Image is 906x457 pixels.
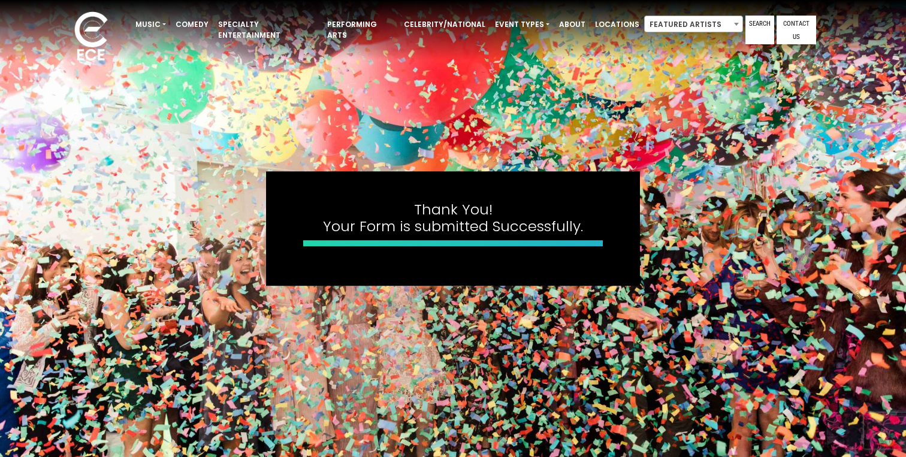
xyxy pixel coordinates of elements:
img: ece_new_logo_whitev2-1.png [61,8,121,66]
a: Performing Arts [322,14,399,46]
span: Featured Artists [644,16,743,32]
span: Featured Artists [645,16,742,33]
a: Celebrity/National [399,14,490,35]
a: Locations [590,14,644,35]
a: Search [745,16,774,44]
a: About [554,14,590,35]
a: Comedy [171,14,213,35]
h4: Thank You! Your Form is submitted Successfully. [303,201,603,236]
a: Specialty Entertainment [213,14,322,46]
a: Contact Us [777,16,816,44]
a: Music [131,14,171,35]
a: Event Types [490,14,554,35]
